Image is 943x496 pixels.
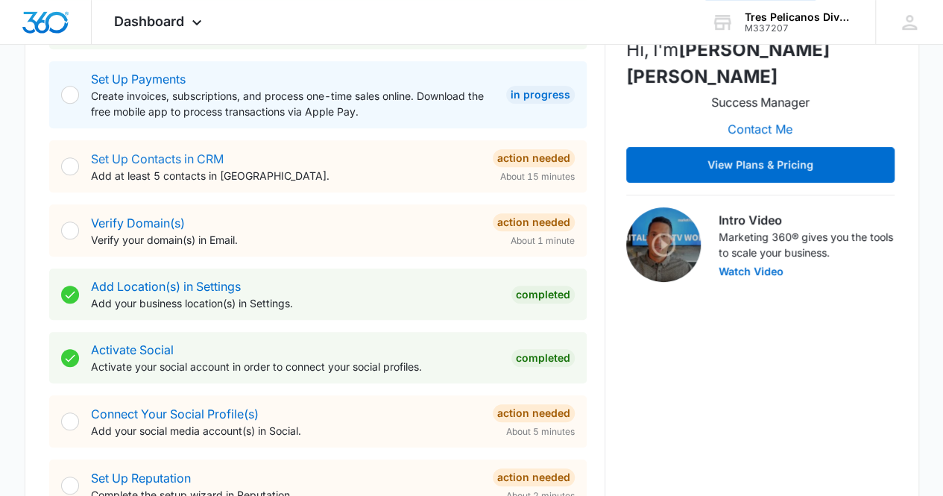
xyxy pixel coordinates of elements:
p: Marketing 360® gives you the tools to scale your business. [719,229,895,260]
h3: Intro Video [719,211,895,229]
p: Verify your domain(s) in Email. [91,232,481,248]
a: Set Up Payments [91,72,186,87]
p: Hi, I'm [626,37,895,90]
a: Verify Domain(s) [91,216,185,230]
div: Action Needed [493,468,575,486]
div: Action Needed [493,213,575,231]
p: Add your social media account(s) in Social. [91,423,481,439]
p: Add your business location(s) in Settings. [91,295,499,311]
div: Completed [511,286,575,304]
p: Add at least 5 contacts in [GEOGRAPHIC_DATA]. [91,168,481,183]
p: Success Manager [711,93,810,111]
button: Contact Me [713,111,807,147]
p: Activate your social account in order to connect your social profiles. [91,359,499,374]
span: About 1 minute [511,234,575,248]
span: About 15 minutes [500,170,575,183]
div: Action Needed [493,404,575,422]
div: In Progress [506,86,575,104]
a: Set Up Reputation [91,471,191,486]
a: Activate Social [91,342,174,357]
button: Watch Video [719,266,783,277]
div: account name [745,11,854,23]
img: Intro Video [626,207,701,282]
div: Completed [511,349,575,367]
div: account id [745,23,854,34]
p: Create invoices, subscriptions, and process one-time sales online. Download the free mobile app t... [91,88,494,119]
span: About 5 minutes [506,425,575,439]
span: Dashboard [114,13,184,29]
div: Action Needed [493,149,575,167]
a: Connect Your Social Profile(s) [91,406,259,421]
a: Add Location(s) in Settings [91,279,241,294]
button: View Plans & Pricing [626,147,895,183]
a: Set Up Contacts in CRM [91,151,224,166]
